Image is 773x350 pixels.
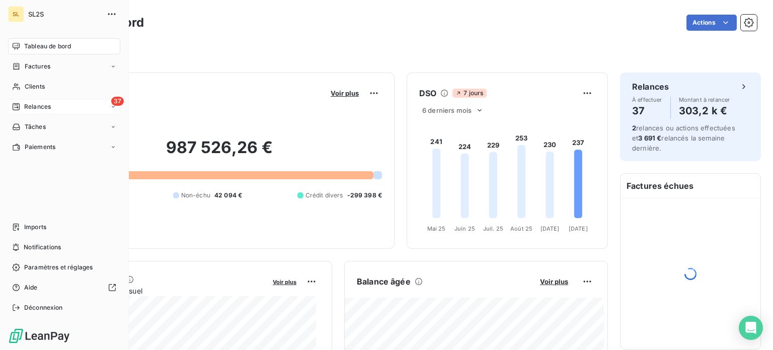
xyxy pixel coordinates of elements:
[24,102,51,111] span: Relances
[632,97,662,103] span: À effectuer
[57,286,266,296] span: Chiffre d'affaires mensuel
[347,191,382,200] span: -299 398 €
[419,87,436,99] h6: DSO
[8,279,120,296] a: Aide
[25,143,55,152] span: Paiements
[537,277,571,286] button: Voir plus
[111,97,124,106] span: 37
[24,223,46,232] span: Imports
[24,303,63,312] span: Déconnexion
[270,277,299,286] button: Voir plus
[483,225,503,232] tspan: Juil. 25
[357,275,411,288] h6: Balance âgée
[273,278,296,286] span: Voir plus
[739,316,763,340] div: Open Intercom Messenger
[638,134,661,142] span: 3 691 €
[328,89,362,98] button: Voir plus
[632,103,662,119] h4: 37
[57,137,382,168] h2: 987 526,26 €
[28,10,101,18] span: SL2S
[569,225,588,232] tspan: [DATE]
[24,243,61,252] span: Notifications
[452,89,486,98] span: 7 jours
[8,6,24,22] div: SL
[24,283,38,292] span: Aide
[454,225,475,232] tspan: Juin 25
[686,15,737,31] button: Actions
[25,82,45,91] span: Clients
[632,124,735,152] span: relances ou actions effectuées et relancés la semaine dernière.
[25,62,50,71] span: Factures
[24,42,71,51] span: Tableau de bord
[540,277,568,286] span: Voir plus
[427,225,446,232] tspan: Mai 25
[632,81,669,93] h6: Relances
[8,328,70,344] img: Logo LeanPay
[679,103,730,119] h4: 303,2 k €
[305,191,343,200] span: Crédit divers
[632,124,636,132] span: 2
[540,225,560,232] tspan: [DATE]
[181,191,210,200] span: Non-échu
[679,97,730,103] span: Montant à relancer
[214,191,242,200] span: 42 094 €
[331,89,359,97] span: Voir plus
[25,122,46,131] span: Tâches
[422,106,472,114] span: 6 derniers mois
[24,263,93,272] span: Paramètres et réglages
[510,225,532,232] tspan: Août 25
[621,174,760,198] h6: Factures échues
